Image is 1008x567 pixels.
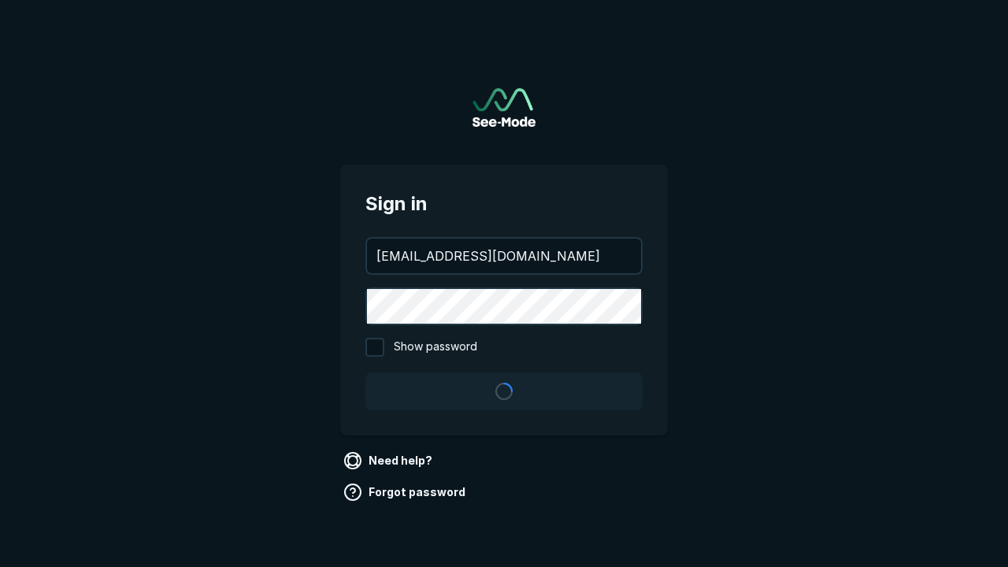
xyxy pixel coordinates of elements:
a: Go to sign in [472,88,535,127]
span: Show password [394,338,477,357]
span: Sign in [365,190,643,218]
a: Need help? [340,448,439,473]
a: Forgot password [340,480,472,505]
img: See-Mode Logo [472,88,535,127]
input: your@email.com [367,239,641,273]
